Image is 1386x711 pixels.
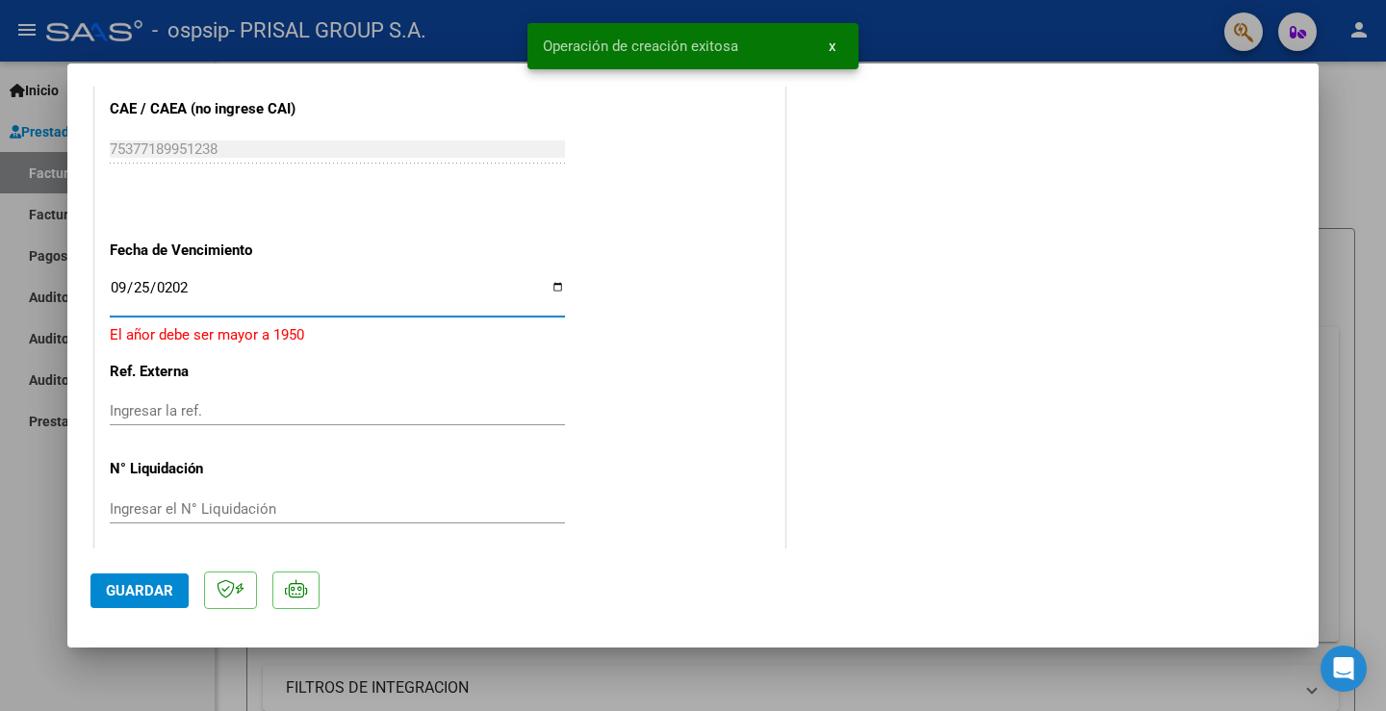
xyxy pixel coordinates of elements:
div: Open Intercom Messenger [1321,646,1367,692]
p: Ref. Externa [110,361,308,383]
span: x [829,38,835,55]
p: El añor debe ser mayor a 1950 [110,324,770,346]
button: x [813,29,851,63]
p: N° Liquidación [110,458,308,480]
p: CAE / CAEA (no ingrese CAI) [110,98,308,120]
button: Guardar [90,573,189,608]
p: Fecha de Vencimiento [110,240,308,262]
span: Operación de creación exitosa [543,37,738,56]
span: Guardar [106,582,173,599]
